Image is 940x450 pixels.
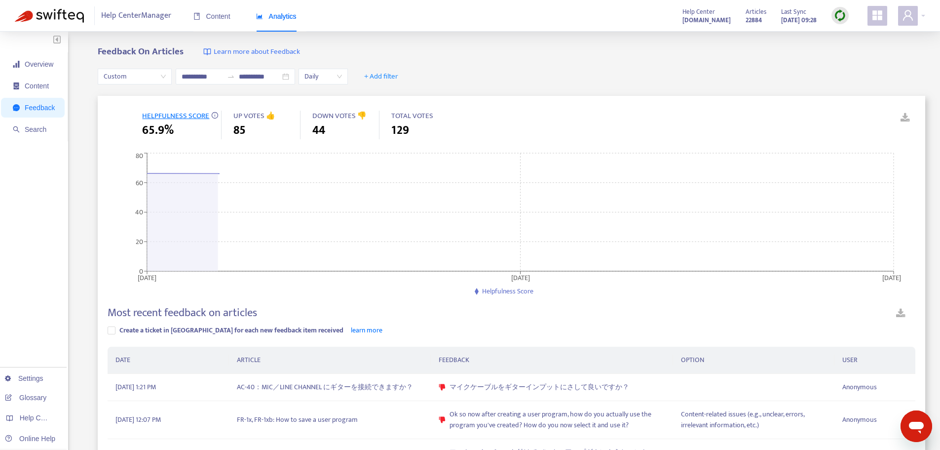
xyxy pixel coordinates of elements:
[193,13,200,20] span: book
[25,82,49,90] span: Content
[834,347,915,374] th: USER
[781,6,806,17] span: Last Sync
[304,69,342,84] span: Daily
[13,82,20,89] span: container
[25,104,55,112] span: Feedback
[902,9,914,21] span: user
[673,347,834,374] th: OPTION
[101,6,171,25] span: Help Center Manager
[115,414,161,425] span: [DATE] 12:07 PM
[142,110,209,122] span: HELPFULNESS SCORE
[256,13,263,20] span: area-chart
[5,394,46,402] a: Glossary
[883,272,902,283] tspan: [DATE]
[391,110,433,122] span: TOTAL VOTES
[233,122,246,139] span: 85
[871,9,883,21] span: appstore
[115,382,156,393] span: [DATE] 1:21 PM
[227,73,235,81] span: swap-right
[834,9,846,22] img: sync.dc5367851b00ba804db3.png
[256,12,297,20] span: Analytics
[20,414,60,422] span: Help Centers
[229,347,431,374] th: ARTICLE
[781,15,817,26] strong: [DATE] 09:28
[13,61,20,68] span: signal
[108,306,257,320] h4: Most recent feedback on articles
[5,374,43,382] a: Settings
[15,9,84,23] img: Swifteq
[136,236,143,247] tspan: 20
[511,272,530,283] tspan: [DATE]
[227,73,235,81] span: to
[901,410,932,442] iframe: メッセージングウィンドウの起動ボタン、進行中の会話
[119,325,343,336] span: Create a ticket in [GEOGRAPHIC_DATA] for each new feedback item received
[450,382,629,393] span: マイクケーブルをギターインプットにさして良いですか？
[682,6,715,17] span: Help Center
[682,14,731,26] a: [DOMAIN_NAME]
[681,409,827,431] span: Content-related issues (e.g., unclear, errors, irrelevant information, etc.)
[229,374,431,401] td: AC-40：MIC／LINE CHANNEL にギターを接続できますか？
[203,46,300,58] a: Learn more about Feedback
[142,122,174,139] span: 65.9%
[13,126,20,133] span: search
[357,69,406,84] button: + Add filter
[312,122,325,139] span: 44
[5,435,55,443] a: Online Help
[203,48,211,56] img: image-link
[139,265,143,277] tspan: 0
[431,347,673,374] th: FEEDBACK
[25,125,46,133] span: Search
[138,272,156,283] tspan: [DATE]
[193,12,230,20] span: Content
[25,60,53,68] span: Overview
[391,122,409,139] span: 129
[233,110,275,122] span: UP VOTES 👍
[842,414,877,425] span: Anonymous
[108,347,228,374] th: DATE
[364,71,398,82] span: + Add filter
[135,206,143,218] tspan: 40
[229,401,431,439] td: FR-1x, FR-1xb: How to save a user program
[136,177,143,188] tspan: 60
[312,110,367,122] span: DOWN VOTES 👎
[98,44,184,59] b: Feedback On Articles
[104,69,166,84] span: Custom
[746,15,762,26] strong: 22884
[439,384,446,391] span: dislike
[450,409,665,431] span: Ok so now after creating a user program, how do you actually use the program you've created? How ...
[13,104,20,111] span: message
[842,382,877,393] span: Anonymous
[439,416,446,423] span: dislike
[136,150,143,162] tspan: 80
[214,46,300,58] span: Learn more about Feedback
[482,286,533,297] span: Helpfulness Score
[746,6,766,17] span: Articles
[351,325,382,336] a: learn more
[682,15,731,26] strong: [DOMAIN_NAME]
